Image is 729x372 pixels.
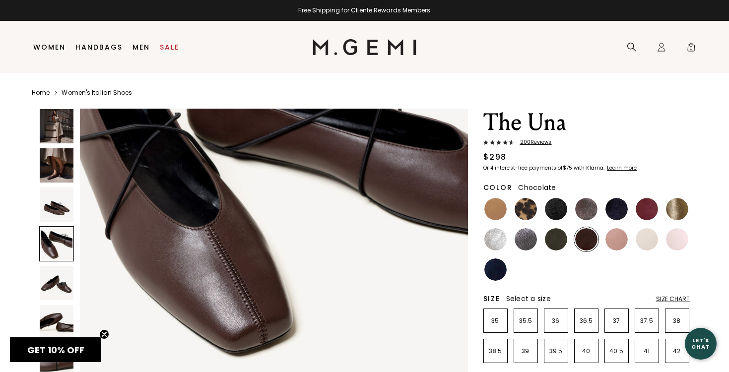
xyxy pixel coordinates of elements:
img: The Una [40,148,74,183]
p: 35.5 [514,317,537,325]
a: Learn more [606,165,637,171]
img: Silver [484,228,507,250]
h1: The Una [483,109,690,136]
a: Handbags [75,43,123,51]
span: GET 10% OFF [27,344,84,356]
p: 37.5 [635,317,659,325]
img: The Una [40,187,74,222]
span: Chocolate [518,183,556,192]
klarna-placement-style-body: with Klarna [574,164,606,172]
img: Gold [666,198,688,220]
img: Ecru [636,228,658,250]
h2: Size [483,295,500,303]
div: GET 10% OFFClose teaser [10,337,101,362]
a: Men [133,43,150,51]
img: Cocoa [575,198,597,220]
p: 39.5 [544,347,568,355]
div: Let's Chat [685,337,717,350]
img: Light Tan [484,198,507,220]
p: 36.5 [575,317,598,325]
img: Ballerina Pink [666,228,688,250]
span: 200 Review s [514,139,552,145]
p: 39 [514,347,537,355]
img: Leopard Print [515,198,537,220]
img: Antique Rose [605,228,628,250]
span: Select a size [506,294,551,304]
img: Midnight Blue [605,198,628,220]
img: Military [545,228,567,250]
a: 200Reviews [483,139,690,147]
p: 37 [605,317,628,325]
img: Black [545,198,567,220]
p: 38 [665,317,689,325]
img: The Una [40,266,74,300]
p: 42 [665,347,689,355]
a: Women [33,43,66,51]
a: Home [32,89,50,97]
klarna-placement-style-cta: Learn more [607,164,637,172]
p: 40.5 [605,347,628,355]
img: Gunmetal [515,228,537,250]
p: 35 [484,317,507,325]
img: Navy [484,258,507,281]
klarna-placement-style-body: Or 4 interest-free payments of [483,164,563,172]
a: Women's Italian Shoes [62,89,132,97]
a: Sale [160,43,179,51]
h2: Color [483,184,513,191]
img: Burgundy [636,198,658,220]
div: $298 [483,151,507,163]
p: 41 [635,347,659,355]
img: The Una [40,305,74,339]
span: 0 [686,44,696,54]
img: The Una [40,109,74,143]
div: Size Chart [656,295,690,303]
p: 36 [544,317,568,325]
p: 40 [575,347,598,355]
klarna-placement-style-amount: $75 [563,164,572,172]
button: Close teaser [99,329,109,339]
p: 38.5 [484,347,507,355]
img: M.Gemi [313,39,416,55]
img: Chocolate [575,228,597,250]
